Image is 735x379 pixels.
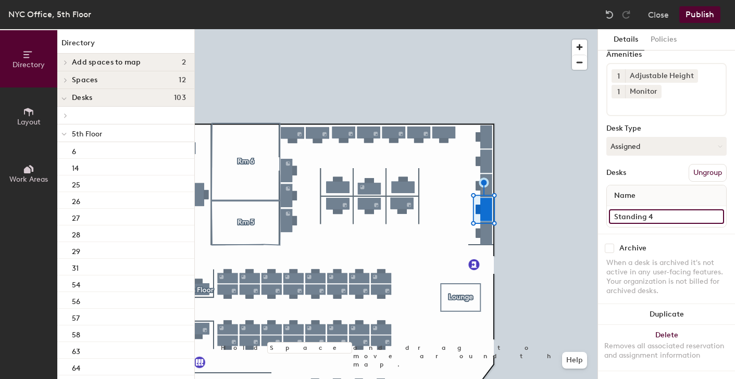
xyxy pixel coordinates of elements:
[598,325,735,371] button: DeleteRemoves all associated reservation and assignment information
[606,258,727,296] div: When a desk is archived it's not active in any user-facing features. Your organization is not bil...
[612,69,625,83] button: 1
[179,76,186,84] span: 12
[72,94,92,102] span: Desks
[604,9,615,20] img: Undo
[72,311,80,323] p: 57
[182,58,186,67] span: 2
[72,244,80,256] p: 29
[72,211,80,223] p: 27
[607,29,644,50] button: Details
[625,85,662,98] div: Monitor
[72,344,80,356] p: 63
[72,161,79,173] p: 14
[174,94,186,102] span: 103
[72,144,76,156] p: 6
[625,69,698,83] div: Adjustable Height
[72,178,80,189] p: 25
[606,137,727,156] button: Assigned
[619,244,646,252] div: Archive
[598,304,735,325] button: Duplicate
[72,130,102,138] span: 5th Floor
[612,85,625,98] button: 1
[72,76,98,84] span: Spaces
[72,294,80,306] p: 56
[617,86,620,97] span: 1
[648,6,669,23] button: Close
[689,164,727,182] button: Ungroup
[606,124,727,133] div: Desk Type
[609,186,641,205] span: Name
[72,327,80,339] p: 58
[8,8,91,21] div: NYC Office, 5th Floor
[72,261,79,273] p: 31
[617,71,620,82] span: 1
[621,9,631,20] img: Redo
[562,352,587,369] button: Help
[72,361,80,373] p: 64
[72,194,80,206] p: 26
[17,118,41,127] span: Layout
[604,342,729,360] div: Removes all associated reservation and assignment information
[606,169,626,177] div: Desks
[9,175,48,184] span: Work Areas
[57,37,194,54] h1: Directory
[72,277,80,289] p: 54
[679,6,720,23] button: Publish
[72,58,141,67] span: Add spaces to map
[72,228,80,239] p: 28
[606,50,727,59] div: Amenities
[644,29,683,50] button: Policies
[609,209,724,224] input: Unnamed desk
[13,60,45,69] span: Directory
